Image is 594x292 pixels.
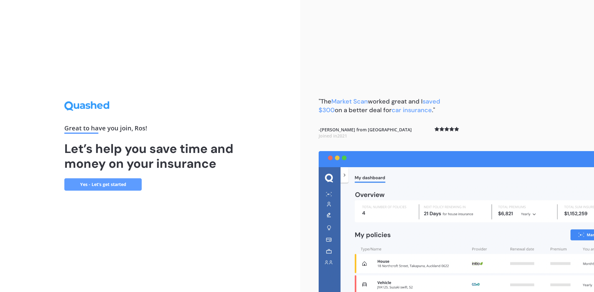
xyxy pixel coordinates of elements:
span: Joined in 2021 [319,133,347,139]
img: dashboard.webp [319,151,594,292]
a: Yes - Let’s get started [64,178,142,191]
span: saved $300 [319,97,440,114]
h1: Let’s help you save time and money on your insurance [64,141,236,171]
div: Great to have you join , Ros ! [64,125,236,134]
span: Market Scan [331,97,368,105]
b: "The worked great and I on a better deal for ." [319,97,440,114]
span: car insurance [392,106,432,114]
b: - [PERSON_NAME] from [GEOGRAPHIC_DATA] [319,127,412,139]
